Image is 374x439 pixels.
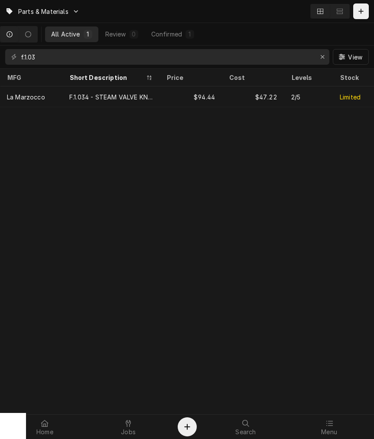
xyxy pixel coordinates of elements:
[340,73,373,82] div: Stock
[51,30,80,39] div: All Active
[151,30,182,39] div: Confirmed
[85,30,91,39] div: 1
[205,416,287,437] a: Search
[159,86,222,107] div: $94.44
[7,92,45,102] div: La Marzocco
[87,416,170,437] a: Jobs
[178,417,197,436] button: Create Object
[69,92,153,102] div: F.1.034 - STEAM VALVE KNOB (LINEA PB)
[340,92,361,102] div: Limited
[69,73,144,82] div: Short Description
[105,30,126,39] div: Review
[315,50,329,64] button: Erase input
[21,49,313,65] input: Keyword search
[187,30,192,39] div: 1
[131,30,137,39] div: 0
[346,53,364,62] span: View
[2,4,83,19] a: Go to Parts & Materials
[321,429,337,436] span: Menu
[7,73,54,82] div: MFG
[18,7,68,16] span: Parts & Materials
[229,73,276,82] div: Cost
[235,429,256,436] span: Search
[3,416,86,437] a: Home
[166,73,213,82] div: Price
[36,429,53,436] span: Home
[222,86,284,107] div: $47.22
[291,73,324,82] div: Levels
[291,92,300,102] div: 2/5
[121,429,136,436] span: Jobs
[333,49,369,65] button: View
[288,416,371,437] a: Menu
